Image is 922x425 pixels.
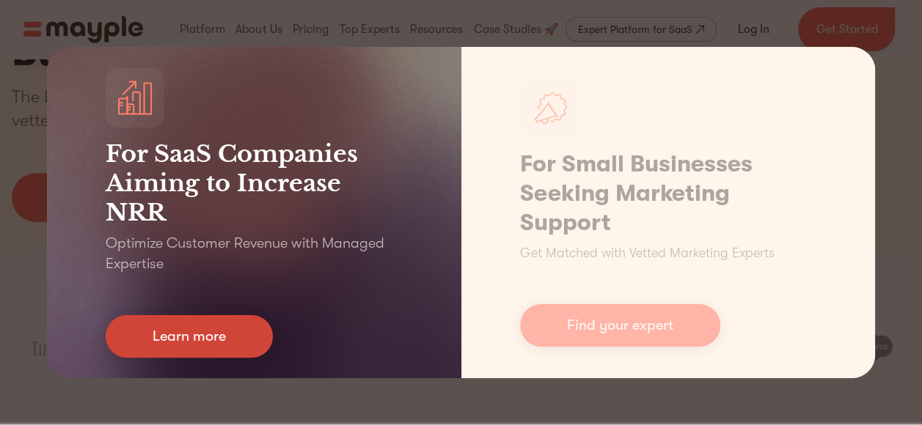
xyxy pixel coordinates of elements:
[520,243,775,263] p: Get Matched with Vetted Marketing Experts
[106,233,403,274] p: Optimize Customer Revenue with Managed Expertise
[106,315,273,358] a: Learn more
[106,139,403,227] h3: For SaaS Companies Aiming to Increase NRR
[520,304,720,347] a: Find your expert
[520,149,817,237] h1: For Small Businesses Seeking Marketing Support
